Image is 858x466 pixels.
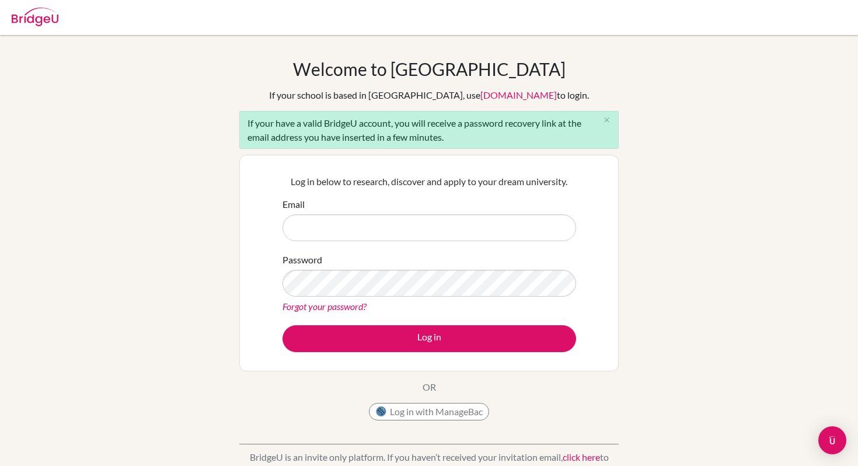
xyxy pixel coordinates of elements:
button: Log in [282,325,576,352]
p: OR [423,380,436,394]
h1: Welcome to [GEOGRAPHIC_DATA] [293,58,566,79]
a: click here [563,451,600,462]
img: Bridge-U [12,8,58,26]
a: [DOMAIN_NAME] [480,89,557,100]
label: Email [282,197,305,211]
i: close [602,116,611,124]
div: If your school is based in [GEOGRAPHIC_DATA], use to login. [269,88,589,102]
a: Forgot your password? [282,301,367,312]
div: If your have a valid BridgeU account, you will receive a password recovery link at the email addr... [239,111,619,149]
button: Log in with ManageBac [369,403,489,420]
p: Log in below to research, discover and apply to your dream university. [282,175,576,189]
div: Open Intercom Messenger [818,426,846,454]
label: Password [282,253,322,267]
button: Close [595,112,618,129]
